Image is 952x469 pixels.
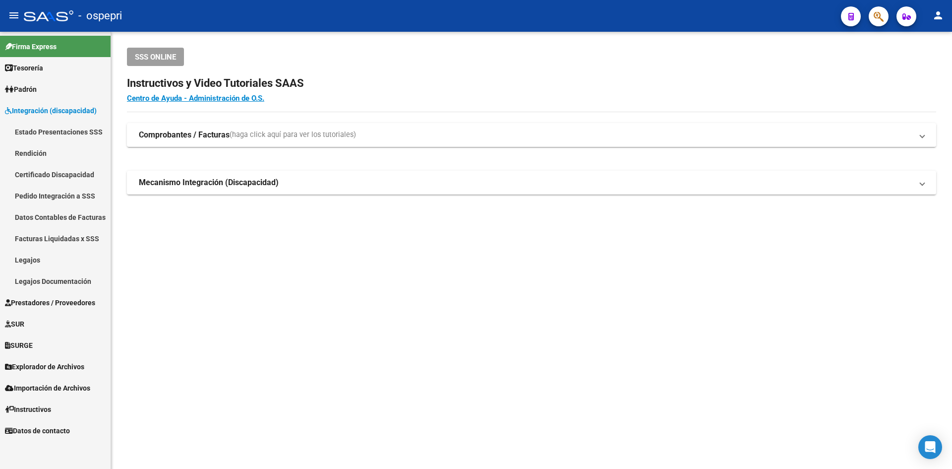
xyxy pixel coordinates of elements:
[127,74,936,93] h2: Instructivos y Video Tutoriales SAAS
[5,361,84,372] span: Explorador de Archivos
[127,94,264,103] a: Centro de Ayuda - Administración de O.S.
[5,41,57,52] span: Firma Express
[5,84,37,95] span: Padrón
[5,383,90,394] span: Importación de Archivos
[135,53,176,62] span: SSS ONLINE
[918,435,942,459] div: Open Intercom Messenger
[5,105,97,116] span: Integración (discapacidad)
[230,130,356,140] span: (haga click aquí para ver los tutoriales)
[78,5,122,27] span: - ospepri
[5,297,95,308] span: Prestadores / Proveedores
[8,9,20,21] mat-icon: menu
[127,48,184,66] button: SSS ONLINE
[5,404,51,415] span: Instructivos
[5,340,33,351] span: SURGE
[932,9,944,21] mat-icon: person
[5,63,43,73] span: Tesorería
[127,171,936,195] mat-expansion-panel-header: Mecanismo Integración (Discapacidad)
[139,177,279,188] strong: Mecanismo Integración (Discapacidad)
[5,319,24,330] span: SUR
[127,123,936,147] mat-expansion-panel-header: Comprobantes / Facturas(haga click aquí para ver los tutoriales)
[5,425,70,436] span: Datos de contacto
[139,130,230,140] strong: Comprobantes / Facturas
